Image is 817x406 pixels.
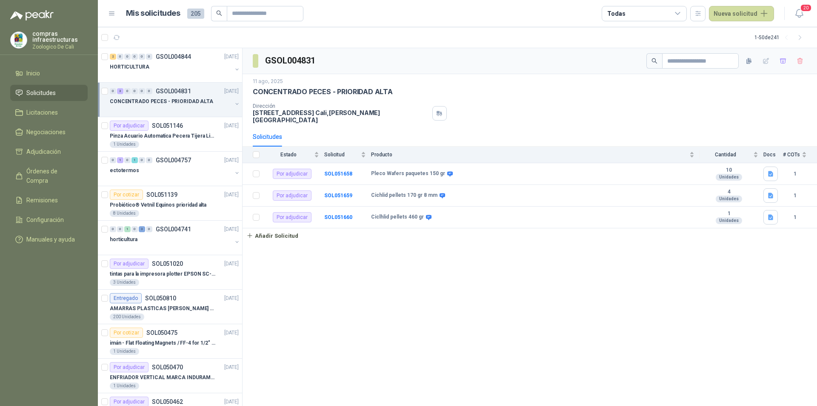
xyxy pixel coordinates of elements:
a: Por adjudicarSOL051020[DATE] tintas para la impresora plotter EPSON SC-T31003 Unidades [98,255,242,290]
a: Añadir Solicitud [243,228,817,243]
p: [DATE] [224,294,239,302]
a: EntregadoSOL050810[DATE] AMARRAS PLASTICAS [PERSON_NAME] DE 10 CM200 Unidades [98,290,242,324]
div: Unidades [716,196,742,202]
span: search [651,58,657,64]
a: 2 0 0 0 0 0 GSOL004844[DATE] HORTICULTURA [110,52,240,79]
div: 0 [110,157,116,163]
div: 0 [131,88,138,94]
p: [STREET_ADDRESS] Cali , [PERSON_NAME][GEOGRAPHIC_DATA] [253,109,429,124]
p: GSOL004757 [156,157,191,163]
button: 20 [791,6,807,21]
span: Producto [371,152,688,158]
a: SOL051658 [324,171,352,177]
p: compras infraestructuras [32,31,88,43]
b: 10 [700,167,758,174]
a: Adjudicación [10,144,88,160]
div: 0 [124,157,131,163]
p: tintas para la impresora plotter EPSON SC-T3100 [110,270,216,278]
span: Cantidad [700,152,751,158]
div: Por cotizar [110,190,143,200]
a: Solicitudes [10,85,88,101]
div: Por adjudicar [110,362,149,372]
a: 0 0 1 0 3 0 GSOL004741[DATE] horticultura [110,224,240,251]
div: 3 [139,226,145,232]
div: 3 Unidades [110,279,139,286]
span: Remisiones [26,196,58,205]
a: Inicio [10,65,88,81]
a: SOL051659 [324,193,352,199]
a: Órdenes de Compra [10,163,88,189]
div: Por adjudicar [273,212,311,222]
div: Por adjudicar [273,190,311,201]
p: [DATE] [224,363,239,371]
span: Inicio [26,69,40,78]
div: 1 [117,157,123,163]
p: SOL050470 [152,364,183,370]
p: [DATE] [224,260,239,268]
p: Dirección [253,103,429,109]
div: 0 [146,226,152,232]
th: Docs [763,147,783,163]
span: # COTs [783,152,800,158]
span: Órdenes de Compra [26,167,80,185]
span: 20 [800,4,812,12]
div: 0 [139,157,145,163]
p: [DATE] [224,87,239,95]
div: 0 [117,54,123,60]
div: 1 [131,157,138,163]
span: Solicitud [324,152,359,158]
p: [DATE] [224,53,239,61]
button: Nueva solicitud [709,6,774,21]
div: 1 Unidades [110,141,139,148]
a: SOL051660 [324,214,352,220]
a: Remisiones [10,192,88,208]
th: Producto [371,147,700,163]
div: 0 [110,226,116,232]
p: SOL050462 [152,399,183,405]
span: 205 [187,9,204,19]
p: SOL051139 [146,192,177,198]
img: Company Logo [11,32,27,48]
div: 0 [146,88,152,94]
b: 4 [700,189,758,196]
span: search [216,10,222,16]
p: [DATE] [224,156,239,164]
div: Por cotizar [110,328,143,338]
a: Licitaciones [10,104,88,121]
a: Por cotizarSOL050475[DATE] imán - Flat Floating Magnets / FF-4 for 1/2″ (1.3 CM) TO 1″ (2.5 CM)1 ... [98,324,242,359]
span: Estado [265,152,312,158]
a: 0 1 0 1 0 0 GSOL004757[DATE] ectotermos [110,155,240,182]
p: SOL050475 [146,330,177,336]
span: Configuración [26,215,64,225]
img: Logo peakr [10,10,54,20]
div: Entregado [110,293,142,303]
p: Zoologico De Cali [32,44,88,49]
div: 0 [124,54,131,60]
div: 0 [146,157,152,163]
th: # COTs [783,147,817,163]
th: Estado [265,147,324,163]
p: Probiótico® Vetnil Equinos prioridad alta [110,201,206,209]
p: ENFRIADOR VERTICAL MARCA INDURAMA 216 LITROS MODELO VFV-400 CZ [110,374,216,382]
p: imán - Flat Floating Magnets / FF-4 for 1/2″ (1.3 CM) TO 1″ (2.5 CM) [110,339,216,347]
p: SOL051146 [152,123,183,129]
div: 0 [124,88,131,94]
p: CONCENTRADO PECES - PRIORIDAD ALTA [253,87,393,96]
b: Cichlid pellets 170 gr 8 mm [371,192,437,199]
button: Añadir Solicitud [243,228,302,243]
p: GSOL004741 [156,226,191,232]
p: CONCENTRADO PECES - PRIORIDAD ALTA [110,98,213,106]
p: SOL051020 [152,261,183,267]
span: Solicitudes [26,88,56,98]
a: Negociaciones [10,124,88,140]
div: Todas [607,9,625,18]
a: Manuales y ayuda [10,231,88,248]
p: Pinza Acuario Automatica Pecera Tijera Limpiador Alicate [110,132,216,140]
a: Por cotizarSOL051139[DATE] Probiótico® Vetnil Equinos prioridad alta8 Unidades [98,186,242,221]
p: [DATE] [224,398,239,406]
div: Unidades [716,174,742,181]
p: GSOL004844 [156,54,191,60]
th: Solicitud [324,147,371,163]
p: GSOL004831 [156,88,191,94]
